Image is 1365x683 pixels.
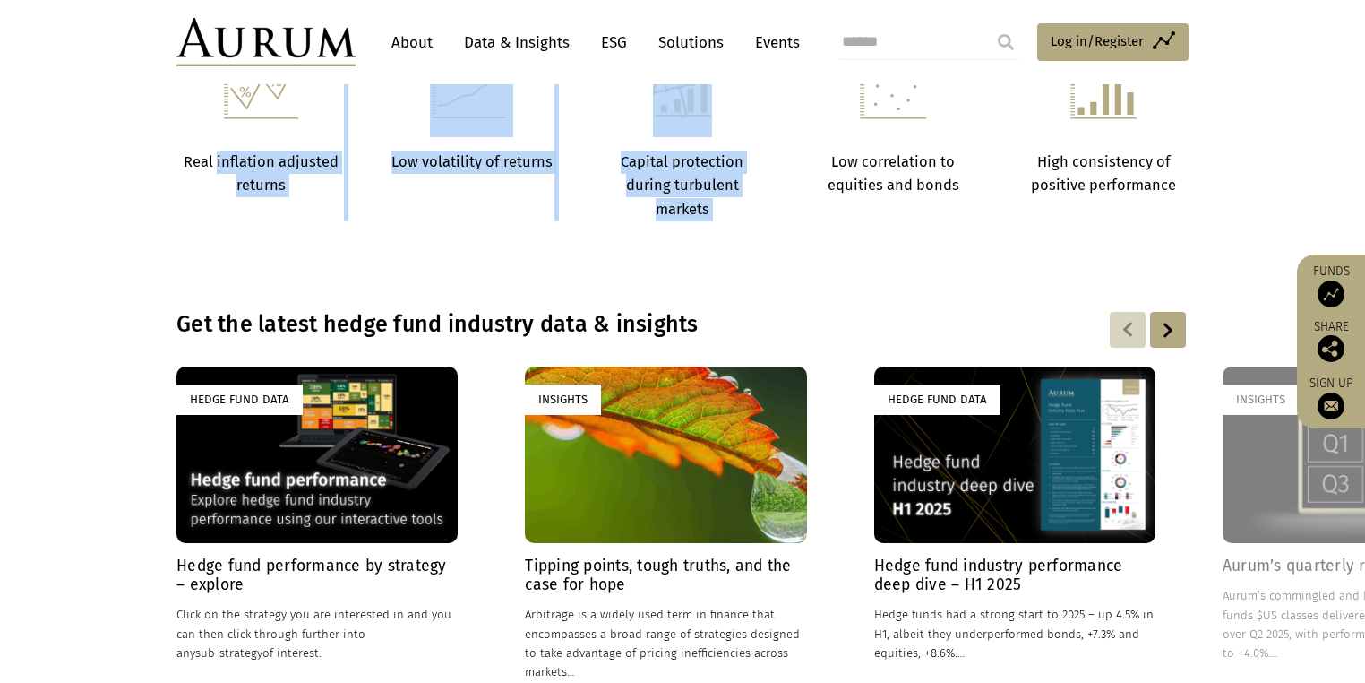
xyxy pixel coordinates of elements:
span: Log in/Register [1051,30,1144,52]
div: Hedge Fund Data [176,385,303,414]
span: sub-strategy [195,646,262,660]
p: Click on the strategy you are interested in and you can then click through further into any of in... [176,605,458,661]
img: Access Funds [1318,281,1344,307]
strong: Capital protection during turbulent markets [621,153,743,218]
a: Sign up [1306,376,1356,419]
a: About [382,26,442,59]
h4: Tipping points, tough truths, and the case for hope [525,557,806,594]
h3: Get the latest hedge fund industry data & insights [176,311,957,338]
h4: Hedge fund performance by strategy – explore [176,557,458,594]
strong: Real inflation adjusted returns [184,153,339,194]
a: Log in/Register [1037,23,1189,61]
strong: Low volatility of returns [391,153,553,170]
div: Insights [525,385,601,414]
p: Arbitrage is a widely used term in finance that encompasses a broad range of strategies designed ... [525,605,806,681]
a: Data & Insights [455,26,579,59]
div: Share [1306,321,1356,362]
img: Sign up to our newsletter [1318,393,1344,419]
a: Solutions [649,26,733,59]
img: Share this post [1318,335,1344,362]
a: ESG [592,26,636,59]
a: Events [746,26,800,59]
a: Funds [1306,264,1356,307]
strong: Low correlation to equities and bonds [828,153,959,194]
input: Submit [988,24,1024,60]
p: Hedge funds had a strong start to 2025 – up 4.5% in H1, albeit they underperformed bonds, +7.3% a... [874,605,1155,661]
div: Hedge Fund Data [874,385,1000,414]
img: Aurum [176,18,356,66]
strong: High consistency of positive performance [1031,153,1176,194]
h4: Hedge fund industry performance deep dive – H1 2025 [874,557,1155,594]
div: Insights [1223,385,1299,414]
